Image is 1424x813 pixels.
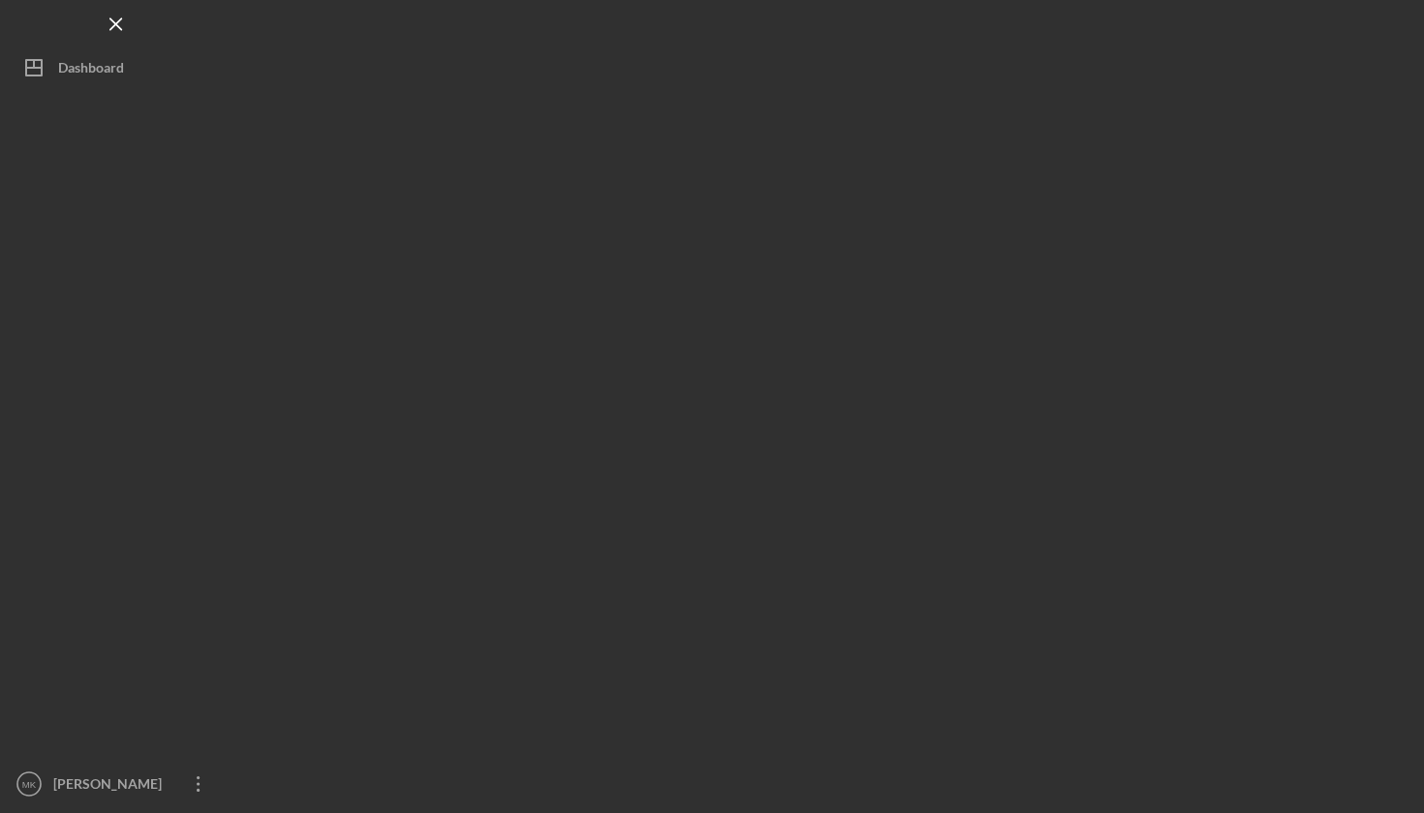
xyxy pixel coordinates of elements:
[10,48,223,87] button: Dashboard
[10,765,223,803] button: MK[PERSON_NAME]
[48,765,174,808] div: [PERSON_NAME]
[22,779,37,790] text: MK
[58,48,124,92] div: Dashboard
